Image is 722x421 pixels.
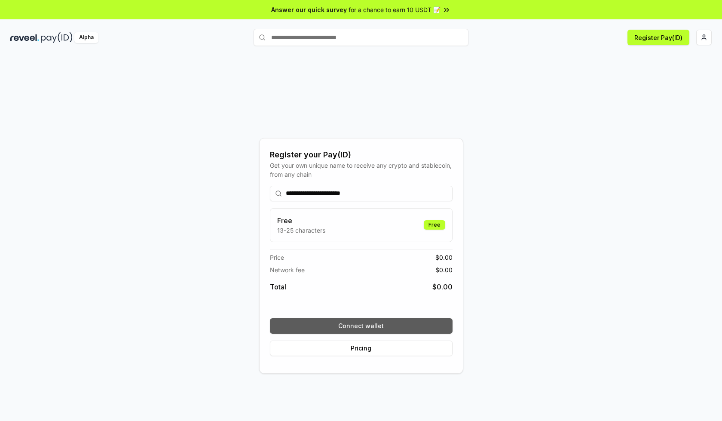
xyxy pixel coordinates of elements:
div: Get your own unique name to receive any crypto and stablecoin, from any chain [270,161,453,179]
button: Connect wallet [270,318,453,334]
p: 13-25 characters [277,226,325,235]
button: Pricing [270,341,453,356]
div: Alpha [74,32,98,43]
div: Register your Pay(ID) [270,149,453,161]
button: Register Pay(ID) [627,30,689,45]
span: $ 0.00 [432,282,453,292]
span: $ 0.00 [435,265,453,274]
span: Price [270,253,284,262]
span: Total [270,282,286,292]
img: pay_id [41,32,73,43]
span: for a chance to earn 10 USDT 📝 [349,5,441,14]
span: $ 0.00 [435,253,453,262]
img: reveel_dark [10,32,39,43]
span: Answer our quick survey [271,5,347,14]
div: Free [424,220,445,230]
span: Network fee [270,265,305,274]
h3: Free [277,215,325,226]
